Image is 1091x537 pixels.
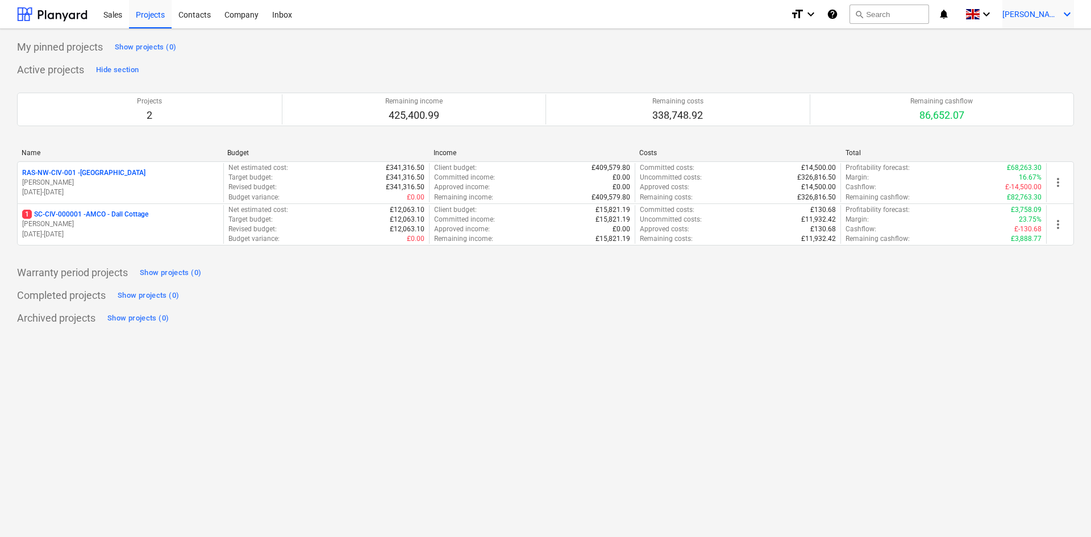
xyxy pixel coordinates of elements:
[22,210,148,219] p: SC-CIV-000001 - AMCO - Dall Cottage
[96,64,139,77] div: Hide section
[801,163,836,173] p: £14,500.00
[613,182,630,192] p: £0.00
[640,163,694,173] p: Committed costs :
[434,149,630,157] div: Income
[434,193,493,202] p: Remaining income :
[22,149,218,157] div: Name
[434,182,490,192] p: Approved income :
[390,215,424,224] p: £12,063.10
[640,173,702,182] p: Uncommitted costs :
[22,188,219,197] p: [DATE] - [DATE]
[385,97,443,106] p: Remaining income
[137,264,204,282] button: Show projects (0)
[407,193,424,202] p: £0.00
[613,224,630,234] p: £0.00
[846,224,876,234] p: Cashflow :
[1007,163,1042,173] p: £68,263.30
[846,215,869,224] p: Margin :
[640,234,693,244] p: Remaining costs :
[115,41,176,54] div: Show projects (0)
[228,173,273,182] p: Target budget :
[804,7,818,21] i: keyboard_arrow_down
[596,215,630,224] p: £15,821.19
[652,109,703,122] p: 338,748.92
[640,215,702,224] p: Uncommitted costs :
[118,289,179,302] div: Show projects (0)
[1019,215,1042,224] p: 23.75%
[846,149,1042,157] div: Total
[910,109,973,122] p: 86,652.07
[810,205,836,215] p: £130.68
[407,234,424,244] p: £0.00
[846,234,910,244] p: Remaining cashflow :
[93,61,141,79] button: Hide section
[1007,193,1042,202] p: £82,763.30
[827,7,838,21] i: Knowledge base
[22,210,219,239] div: 1SC-CIV-000001 -AMCO - Dall Cottage[PERSON_NAME][DATE]-[DATE]
[17,311,95,325] p: Archived projects
[801,182,836,192] p: £14,500.00
[228,224,277,234] p: Revised budget :
[107,312,169,325] div: Show projects (0)
[613,173,630,182] p: £0.00
[910,97,973,106] p: Remaining cashflow
[596,205,630,215] p: £15,821.19
[17,266,128,280] p: Warranty period projects
[640,224,689,234] p: Approved costs :
[1019,173,1042,182] p: 16.67%
[801,234,836,244] p: £11,932.42
[1060,7,1074,21] i: keyboard_arrow_down
[797,193,836,202] p: £326,816.50
[228,193,280,202] p: Budget variance :
[592,163,630,173] p: £409,579.80
[137,97,162,106] p: Projects
[386,182,424,192] p: £341,316.50
[596,234,630,244] p: £15,821.19
[105,309,172,327] button: Show projects (0)
[846,173,869,182] p: Margin :
[1011,205,1042,215] p: £3,758.09
[797,173,836,182] p: £326,816.50
[434,215,495,224] p: Committed income :
[434,163,477,173] p: Client budget :
[855,10,864,19] span: search
[137,109,162,122] p: 2
[390,205,424,215] p: £12,063.10
[652,97,703,106] p: Remaining costs
[227,149,424,157] div: Budget
[17,40,103,54] p: My pinned projects
[1011,234,1042,244] p: £3,888.77
[938,7,950,21] i: notifications
[1051,218,1065,231] span: more_vert
[22,168,219,197] div: RAS-NW-CIV-001 -[GEOGRAPHIC_DATA][PERSON_NAME][DATE]-[DATE]
[434,173,495,182] p: Committed income :
[112,38,179,56] button: Show projects (0)
[434,234,493,244] p: Remaining income :
[228,215,273,224] p: Target budget :
[22,219,219,229] p: [PERSON_NAME]
[980,7,993,21] i: keyboard_arrow_down
[140,267,201,280] div: Show projects (0)
[228,234,280,244] p: Budget variance :
[228,205,288,215] p: Net estimated cost :
[434,205,477,215] p: Client budget :
[801,215,836,224] p: £11,932.42
[386,173,424,182] p: £341,316.50
[22,230,219,239] p: [DATE] - [DATE]
[592,193,630,202] p: £409,579.80
[640,182,689,192] p: Approved costs :
[1014,224,1042,234] p: £-130.68
[390,224,424,234] p: £12,063.10
[1005,182,1042,192] p: £-14,500.00
[17,63,84,77] p: Active projects
[1051,176,1065,189] span: more_vert
[22,210,32,219] span: 1
[846,193,910,202] p: Remaining cashflow :
[640,193,693,202] p: Remaining costs :
[1034,482,1091,537] iframe: Chat Widget
[846,163,910,173] p: Profitability forecast :
[17,289,106,302] p: Completed projects
[640,205,694,215] p: Committed costs :
[639,149,836,157] div: Costs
